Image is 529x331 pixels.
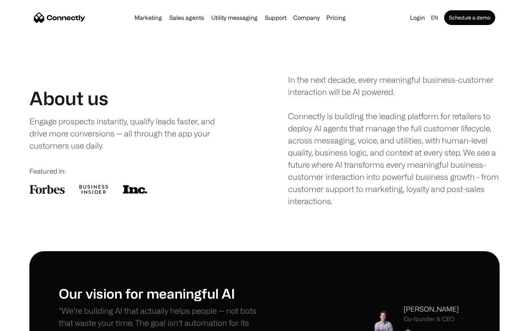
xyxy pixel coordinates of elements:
a: Support [262,15,289,21]
a: Schedule a demo [444,10,495,25]
h1: Our vision for meaningful AI [59,285,264,301]
div: In the next decade, every meaningful business-customer interaction will be AI powered. Connectly ... [288,74,500,207]
div: Featured in: [29,166,241,176]
div: Engage prospects instantly, qualify leads faster, and drive more conversions — all through the ap... [29,115,230,152]
a: Login [407,13,428,23]
div: Company [293,13,320,23]
div: en [428,13,443,23]
div: Company [291,13,322,23]
aside: Language selected: English [7,317,44,328]
a: Sales agents [166,15,207,21]
h1: About us [29,87,108,109]
a: Pricing [323,15,349,21]
div: Co-founder & CEO [404,316,459,323]
div: [PERSON_NAME] [404,304,459,314]
ul: Language list [15,318,44,328]
div: en [431,13,438,23]
a: Marketing [132,15,165,21]
a: home [34,12,85,23]
a: Utility messaging [208,15,260,21]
